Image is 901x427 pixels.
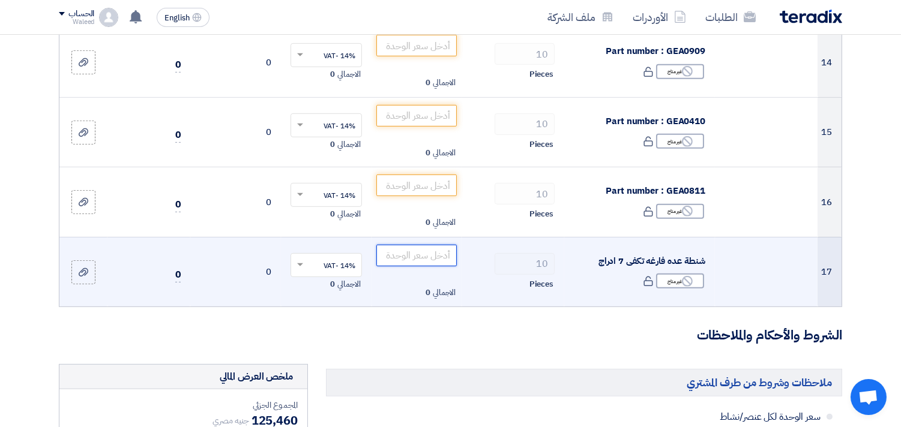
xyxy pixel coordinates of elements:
[818,28,842,98] td: 14
[59,326,842,345] h3: الشروط والأحكام والملاحظات
[606,184,705,197] span: Part number : GEA0811
[337,68,360,80] span: الاجمالي
[495,43,555,65] input: RFQ_STEP1.ITEMS.2.AMOUNT_TITLE
[376,245,457,266] input: أدخل سعر الوحدة
[780,10,842,23] img: Teradix logo
[330,208,335,220] span: 0
[376,35,457,56] input: أدخل سعر الوحدة
[376,175,457,196] input: أدخل سعر الوحدة
[426,77,430,89] span: 0
[598,254,705,267] span: شنطة عده فارغه تكفى 7 ادراج
[696,3,765,31] a: الطلبات
[606,44,705,58] span: Part number : GEA0909
[656,273,704,288] div: غير متاح
[175,197,181,212] span: 0
[376,105,457,127] input: أدخل سعر الوحدة
[175,58,181,73] span: 0
[291,183,362,207] ng-select: VAT
[426,411,821,423] span: سعر الوحدة لكل عنصر/نشاط
[337,139,360,151] span: الاجمالي
[529,208,553,220] span: Pieces
[656,64,704,79] div: غير متاح
[433,147,456,159] span: الاجمالي
[426,287,430,299] span: 0
[495,113,555,135] input: RFQ_STEP1.ITEMS.2.AMOUNT_TITLE
[606,115,705,128] span: Part number : GEA0410
[656,204,704,219] div: غير متاح
[538,3,623,31] a: ملف الشركة
[190,167,281,237] td: 0
[529,139,553,151] span: Pieces
[433,77,456,89] span: الاجمالي
[175,128,181,143] span: 0
[433,287,456,299] span: الاجمالي
[495,183,555,205] input: RFQ_STEP1.ITEMS.2.AMOUNT_TITLE
[818,237,842,306] td: 17
[175,267,181,282] span: 0
[212,414,249,427] span: جنيه مصري
[190,97,281,167] td: 0
[529,278,553,290] span: Pieces
[291,43,362,67] ng-select: VAT
[818,97,842,167] td: 15
[433,216,456,228] span: الاجمالي
[623,3,696,31] a: الأوردرات
[326,369,842,396] h5: ملاحظات وشروط من طرف المشتري
[330,278,335,290] span: 0
[59,19,94,25] div: Waleed
[291,253,362,277] ng-select: VAT
[164,14,190,22] span: English
[69,399,298,411] div: المجموع الجزئي
[426,147,430,159] span: 0
[426,216,430,228] span: 0
[330,68,335,80] span: 0
[337,208,360,220] span: الاجمالي
[818,167,842,237] td: 16
[68,9,94,19] div: الحساب
[190,237,281,306] td: 0
[337,278,360,290] span: الاجمالي
[157,8,209,27] button: English
[291,113,362,137] ng-select: VAT
[99,8,118,27] img: profile_test.png
[529,68,553,80] span: Pieces
[656,134,704,149] div: غير متاح
[330,139,335,151] span: 0
[190,28,281,98] td: 0
[220,369,293,384] div: ملخص العرض المالي
[495,253,555,275] input: RFQ_STEP1.ITEMS.2.AMOUNT_TITLE
[851,379,887,415] div: Open chat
